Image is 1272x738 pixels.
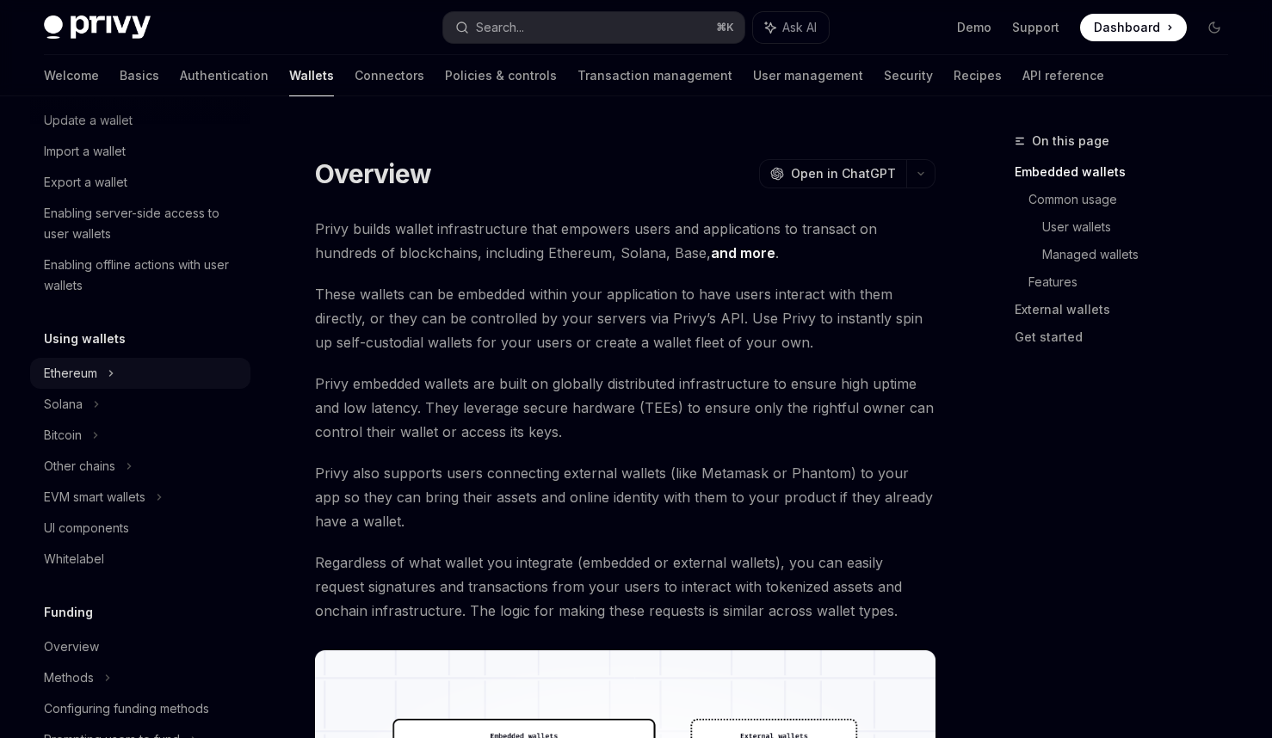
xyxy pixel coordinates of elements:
h1: Overview [315,158,431,189]
span: Privy also supports users connecting external wallets (like Metamask or Phantom) to your app so t... [315,461,935,533]
span: On this page [1032,131,1109,151]
a: and more [711,244,775,262]
div: Solana [44,394,83,415]
a: Common usage [1028,186,1242,213]
div: Search... [476,17,524,38]
a: Enabling server-side access to user wallets [30,198,250,249]
a: Embedded wallets [1015,158,1242,186]
a: API reference [1022,55,1104,96]
a: Basics [120,55,159,96]
button: Open in ChatGPT [759,159,906,188]
div: Bitcoin [44,425,82,446]
a: Managed wallets [1042,241,1242,268]
div: Other chains [44,456,115,477]
a: Export a wallet [30,167,250,198]
h5: Using wallets [44,329,126,349]
span: Privy embedded wallets are built on globally distributed infrastructure to ensure high uptime and... [315,372,935,444]
div: Export a wallet [44,172,127,193]
span: ⌘ K [716,21,734,34]
div: UI components [44,518,129,538]
a: Import a wallet [30,136,250,167]
a: User wallets [1042,213,1242,241]
a: Overview [30,631,250,662]
a: Demo [957,19,991,36]
a: Policies & controls [445,55,557,96]
a: Authentication [180,55,269,96]
div: Methods [44,667,94,688]
button: Search...⌘K [443,12,744,43]
span: These wallets can be embedded within your application to have users interact with them directly, ... [315,282,935,354]
div: Whitelabel [44,549,104,569]
a: Connectors [355,55,424,96]
a: Dashboard [1080,14,1187,41]
a: Get started [1015,323,1242,351]
a: UI components [30,513,250,544]
a: Transaction management [577,55,732,96]
a: Configuring funding methods [30,693,250,724]
div: Overview [44,637,99,657]
a: Recipes [954,55,1002,96]
a: External wallets [1015,296,1242,323]
a: Features [1028,268,1242,296]
a: User management [753,55,863,96]
a: Wallets [289,55,334,96]
div: EVM smart wallets [44,487,145,507]
div: Enabling server-side access to user wallets [44,203,240,244]
h5: Funding [44,602,93,623]
span: Regardless of what wallet you integrate (embedded or external wallets), you can easily request si... [315,550,935,623]
div: Enabling offline actions with user wallets [44,255,240,296]
button: Ask AI [753,12,829,43]
span: Ask AI [782,19,817,36]
div: Import a wallet [44,141,126,162]
a: Support [1012,19,1059,36]
a: Welcome [44,55,99,96]
div: Configuring funding methods [44,698,209,719]
span: Privy builds wallet infrastructure that empowers users and applications to transact on hundreds o... [315,217,935,265]
a: Whitelabel [30,544,250,575]
span: Open in ChatGPT [791,165,896,182]
div: Ethereum [44,363,97,384]
button: Toggle dark mode [1201,14,1228,41]
a: Security [884,55,933,96]
img: dark logo [44,15,151,40]
span: Dashboard [1094,19,1160,36]
a: Enabling offline actions with user wallets [30,249,250,301]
